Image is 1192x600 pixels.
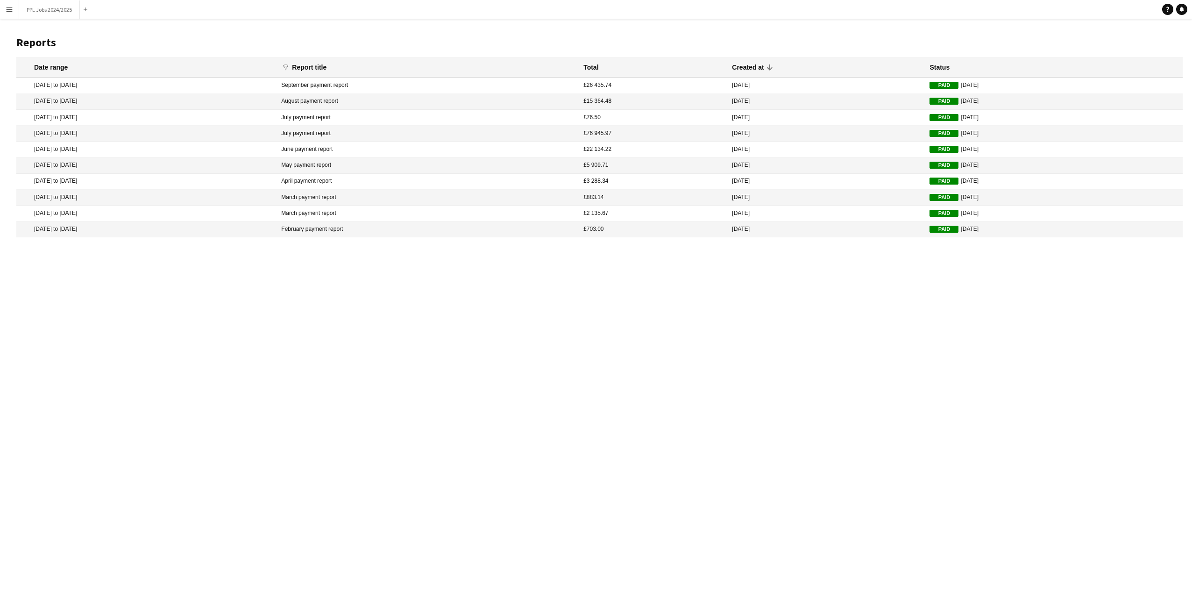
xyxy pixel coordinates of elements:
[929,226,958,233] span: Paid
[277,78,579,93] mat-cell: September payment report
[277,157,579,173] mat-cell: May payment report
[925,157,1183,173] mat-cell: [DATE]
[16,174,277,190] mat-cell: [DATE] to [DATE]
[579,94,727,110] mat-cell: £15 364.48
[925,94,1183,110] mat-cell: [DATE]
[929,98,958,105] span: Paid
[929,146,958,153] span: Paid
[16,221,277,237] mat-cell: [DATE] to [DATE]
[16,110,277,126] mat-cell: [DATE] to [DATE]
[727,190,925,206] mat-cell: [DATE]
[925,126,1183,142] mat-cell: [DATE]
[16,206,277,221] mat-cell: [DATE] to [DATE]
[277,174,579,190] mat-cell: April payment report
[292,63,335,71] div: Report title
[277,142,579,157] mat-cell: June payment report
[16,142,277,157] mat-cell: [DATE] to [DATE]
[727,94,925,110] mat-cell: [DATE]
[292,63,326,71] div: Report title
[277,206,579,221] mat-cell: March payment report
[727,142,925,157] mat-cell: [DATE]
[732,63,772,71] div: Created at
[727,157,925,173] mat-cell: [DATE]
[579,110,727,126] mat-cell: £76.50
[16,126,277,142] mat-cell: [DATE] to [DATE]
[925,142,1183,157] mat-cell: [DATE]
[579,78,727,93] mat-cell: £26 435.74
[579,190,727,206] mat-cell: £883.14
[579,174,727,190] mat-cell: £3 288.34
[16,36,1183,50] h1: Reports
[727,110,925,126] mat-cell: [DATE]
[16,157,277,173] mat-cell: [DATE] to [DATE]
[929,210,958,217] span: Paid
[925,190,1183,206] mat-cell: [DATE]
[277,126,579,142] mat-cell: July payment report
[925,174,1183,190] mat-cell: [DATE]
[929,114,958,121] span: Paid
[277,110,579,126] mat-cell: July payment report
[579,126,727,142] mat-cell: £76 945.97
[34,63,68,71] div: Date range
[925,78,1183,93] mat-cell: [DATE]
[929,194,958,201] span: Paid
[925,206,1183,221] mat-cell: [DATE]
[727,221,925,237] mat-cell: [DATE]
[583,63,598,71] div: Total
[925,221,1183,237] mat-cell: [DATE]
[727,174,925,190] mat-cell: [DATE]
[16,78,277,93] mat-cell: [DATE] to [DATE]
[732,63,764,71] div: Created at
[277,190,579,206] mat-cell: March payment report
[929,178,958,185] span: Paid
[929,82,958,89] span: Paid
[727,78,925,93] mat-cell: [DATE]
[925,110,1183,126] mat-cell: [DATE]
[579,206,727,221] mat-cell: £2 135.67
[16,94,277,110] mat-cell: [DATE] to [DATE]
[277,94,579,110] mat-cell: August payment report
[19,0,80,19] button: PPL Jobs 2024/2025
[579,157,727,173] mat-cell: £5 909.71
[579,142,727,157] mat-cell: £22 134.22
[929,130,958,137] span: Paid
[929,162,958,169] span: Paid
[16,190,277,206] mat-cell: [DATE] to [DATE]
[727,206,925,221] mat-cell: [DATE]
[727,126,925,142] mat-cell: [DATE]
[579,221,727,237] mat-cell: £703.00
[929,63,950,71] div: Status
[277,221,579,237] mat-cell: February payment report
